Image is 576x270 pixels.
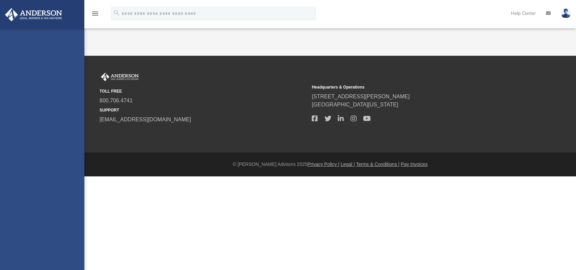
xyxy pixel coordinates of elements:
a: 800.706.4741 [100,98,133,103]
small: Headquarters & Operations [312,84,519,90]
small: SUPPORT [100,107,307,113]
a: [GEOGRAPHIC_DATA][US_STATE] [312,102,398,107]
small: TOLL FREE [100,88,307,94]
a: Legal | [341,162,355,167]
i: search [113,9,120,17]
a: Pay Invoices [401,162,428,167]
i: menu [91,9,99,18]
img: Anderson Advisors Platinum Portal [100,73,140,81]
div: © [PERSON_NAME] Advisors 2025 [84,161,576,168]
a: [EMAIL_ADDRESS][DOMAIN_NAME] [100,117,191,122]
img: User Pic [561,8,571,18]
a: Privacy Policy | [307,162,339,167]
a: [STREET_ADDRESS][PERSON_NAME] [312,94,410,99]
img: Anderson Advisors Platinum Portal [3,8,64,21]
a: menu [91,13,99,18]
a: Terms & Conditions | [356,162,400,167]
